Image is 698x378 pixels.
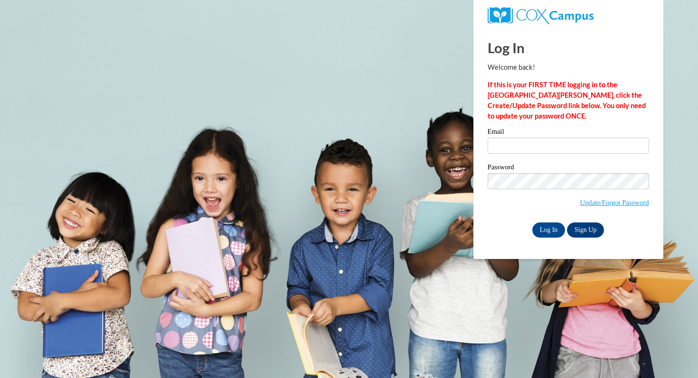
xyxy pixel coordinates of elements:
[488,62,649,73] p: Welcome back!
[567,222,604,238] a: Sign Up
[488,38,649,57] h1: Log In
[488,128,649,138] label: Email
[488,11,594,19] a: COX Campus
[488,164,649,173] label: Password
[532,222,566,238] input: Log In
[580,199,649,206] a: Update/Forgot Password
[488,81,646,120] strong: If this is your FIRST TIME logging in to the [GEOGRAPHIC_DATA][PERSON_NAME], click the Create/Upd...
[488,7,594,24] img: COX Campus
